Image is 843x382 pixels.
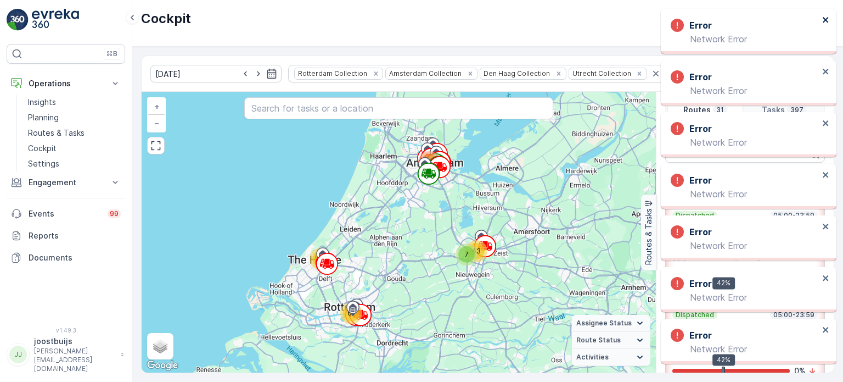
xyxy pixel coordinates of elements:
[643,208,654,265] p: Routes & Tasks
[29,208,101,219] p: Events
[671,241,819,251] p: Network Error
[9,346,27,363] div: JJ
[29,230,121,241] p: Reports
[24,156,125,171] a: Settings
[822,222,830,232] button: close
[712,354,735,366] div: 42%
[386,68,463,79] div: Amsterdam Collection
[671,292,819,302] p: Network Error
[822,119,830,129] button: close
[689,174,712,187] h3: Error
[689,329,712,342] h3: Error
[7,73,125,95] button: Operations
[106,49,117,58] p: ⌘B
[456,243,477,265] div: 7
[110,209,119,218] p: 99
[28,143,57,154] p: Cockpit
[24,110,125,125] a: Planning
[822,67,830,77] button: close
[150,65,282,82] input: dd/mm/yyyy
[310,248,331,270] div: 30
[472,247,481,255] span: 43
[141,10,191,27] p: Cockpit
[633,69,645,78] div: Remove Utrecht Collection
[822,170,830,181] button: close
[34,336,115,347] p: joostbuijs
[24,95,125,110] a: Insights
[370,69,382,78] div: Remove Rotterdam Collection
[340,302,362,324] div: 67
[576,353,609,362] span: Activities
[671,189,819,199] p: Network Error
[418,151,440,173] div: 250
[7,336,125,373] button: JJjoostbuijs[PERSON_NAME][EMAIL_ADDRESS][DOMAIN_NAME]
[154,118,160,128] span: −
[822,274,830,284] button: close
[28,128,85,139] p: Routes & Tasks
[148,334,172,358] a: Layers
[572,332,650,349] summary: Route Status
[794,366,806,377] p: 0 %
[822,325,830,336] button: close
[553,69,565,78] div: Remove Den Haag Collection
[34,347,115,373] p: [PERSON_NAME][EMAIL_ADDRESS][DOMAIN_NAME]
[29,252,121,263] p: Documents
[148,115,165,131] a: Zoom Out
[689,277,712,290] h3: Error
[7,9,29,31] img: logo
[7,203,125,225] a: Events99
[7,327,125,334] span: v 1.49.3
[28,112,59,123] p: Planning
[671,34,819,44] p: Network Error
[671,344,819,354] p: Network Error
[7,171,125,193] button: Engagement
[712,277,735,289] div: 42%
[689,225,712,239] h3: Error
[689,70,712,84] h3: Error
[28,158,59,169] p: Settings
[154,102,159,111] span: +
[689,19,712,32] h3: Error
[29,78,103,89] p: Operations
[572,315,650,332] summary: Assignee Status
[144,358,181,373] img: Google
[465,250,469,258] span: 7
[24,141,125,156] a: Cockpit
[28,97,56,108] p: Insights
[244,97,553,119] input: Search for tasks or a location
[480,68,552,79] div: Den Haag Collection
[671,86,819,96] p: Network Error
[576,319,632,328] span: Assignee Status
[671,137,819,147] p: Network Error
[576,336,621,345] span: Route Status
[822,15,830,26] button: close
[144,358,181,373] a: Open this area in Google Maps (opens a new window)
[7,247,125,269] a: Documents
[465,240,487,262] div: 43
[29,177,103,188] p: Engagement
[689,122,712,135] h3: Error
[295,68,369,79] div: Rotterdam Collection
[7,225,125,247] a: Reports
[24,125,125,141] a: Routes & Tasks
[464,69,476,78] div: Remove Amsterdam Collection
[148,98,165,115] a: Zoom In
[572,349,650,366] summary: Activities
[32,9,79,31] img: logo_light-DOdMpM7g.png
[569,68,633,79] div: Utrecht Collection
